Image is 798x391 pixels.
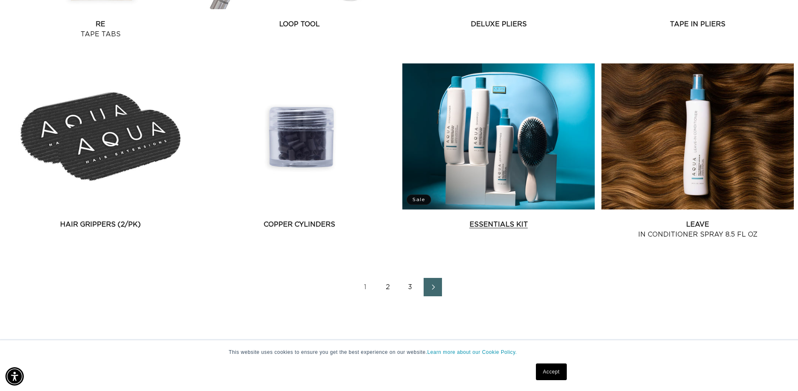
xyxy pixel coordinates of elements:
nav: Pagination [4,278,794,296]
a: Accept [536,363,567,380]
a: Deluxe Pliers [402,19,595,29]
a: Page 2 [379,278,397,296]
a: Page 1 [356,278,374,296]
a: Next page [424,278,442,296]
a: Re Tape Tabs [4,19,197,39]
a: Copper Cylinders [203,219,396,230]
a: Tape In Pliers [601,19,794,29]
a: Leave In Conditioner Spray 8.5 fl oz [601,219,794,240]
p: This website uses cookies to ensure you get the best experience on our website. [229,348,569,356]
a: Loop Tool [203,19,396,29]
a: Learn more about our Cookie Policy. [427,349,517,355]
a: Essentials Kit [402,219,595,230]
a: Hair Grippers (2/pk) [4,219,197,230]
div: Accessibility Menu [5,367,24,386]
a: Page 3 [401,278,419,296]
